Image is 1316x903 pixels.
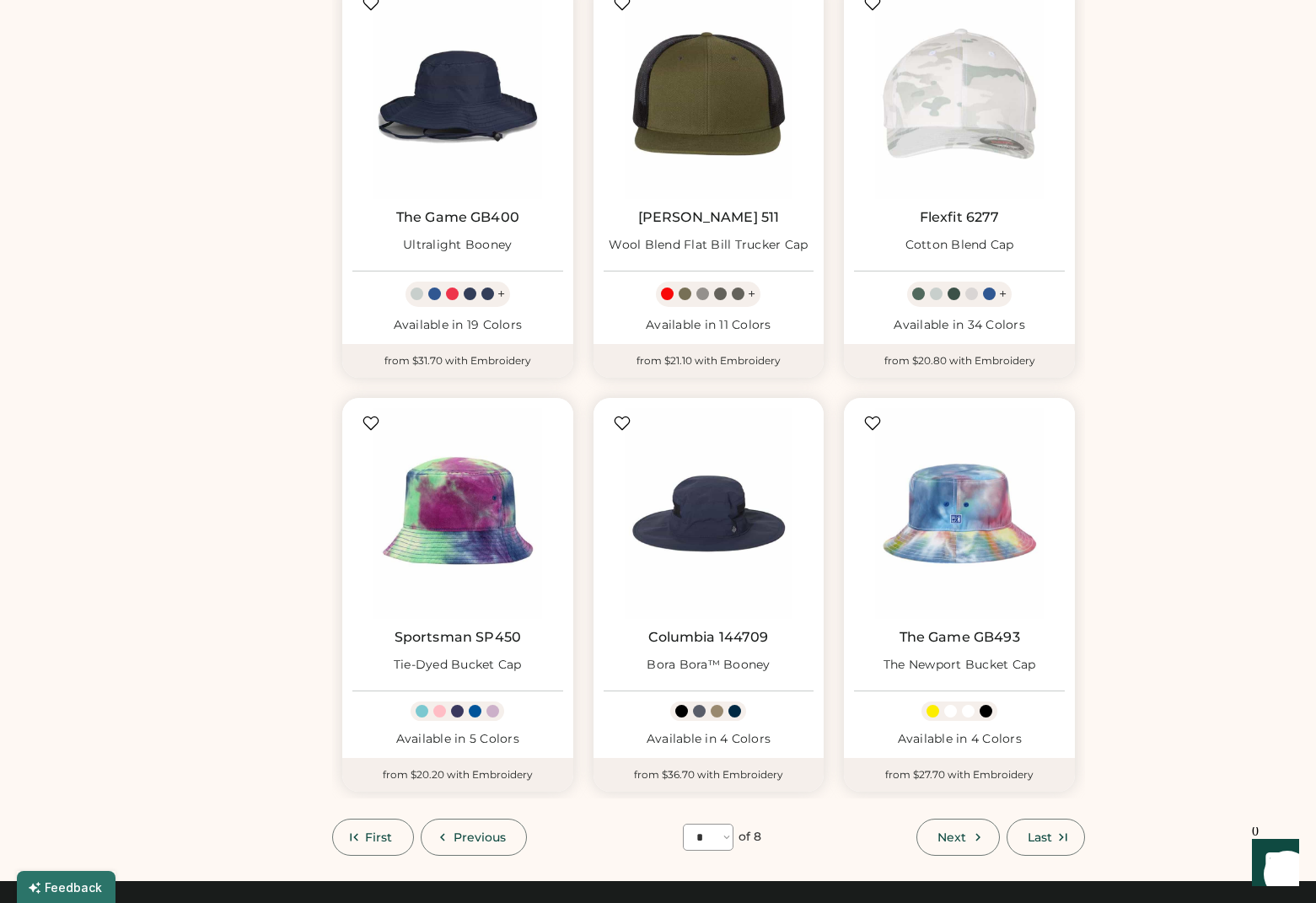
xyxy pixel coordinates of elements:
[638,209,780,226] a: [PERSON_NAME] 511
[884,657,1036,674] div: The Newport Bucket Cap
[905,237,1014,254] div: Cotton Blend Cap
[352,731,563,748] div: Available in 5 Colors
[421,819,528,856] button: Previous
[594,344,825,378] div: from $21.10 with Embroidery
[854,408,1065,619] img: The Game GB493 The Newport Bucket Cap
[1028,831,1052,843] span: Last
[394,657,522,674] div: Tie-Dyed Bucket Cap
[604,731,814,748] div: Available in 4 Colors
[604,408,814,619] img: Columbia 144709 Bora Bora™ Booney
[1007,819,1085,856] button: Last
[854,731,1065,748] div: Available in 4 Colors
[454,831,507,843] span: Previous
[999,285,1007,304] div: +
[395,629,521,646] a: Sportsman SP450
[920,209,1000,226] a: Flexfit 6277
[844,758,1075,792] div: from $27.70 with Embroidery
[396,209,519,226] a: The Game GB400
[403,237,512,254] div: Ultralight Booney
[854,317,1065,334] div: Available in 34 Colors
[497,285,505,304] div: +
[900,629,1020,646] a: The Game GB493
[352,408,563,619] img: Sportsman SP450 Tie-Dyed Bucket Cap
[604,317,814,334] div: Available in 11 Colors
[844,344,1075,378] div: from $20.80 with Embroidery
[1236,827,1308,900] iframe: Front Chat
[365,831,393,843] span: First
[332,819,414,856] button: First
[342,758,573,792] div: from $20.20 with Embroidery
[748,285,755,304] div: +
[648,629,768,646] a: Columbia 144709
[739,829,761,846] div: of 8
[937,831,966,843] span: Next
[352,317,563,334] div: Available in 19 Colors
[609,237,808,254] div: Wool Blend Flat Bill Trucker Cap
[342,344,573,378] div: from $31.70 with Embroidery
[916,819,999,856] button: Next
[594,758,825,792] div: from $36.70 with Embroidery
[647,657,770,674] div: Bora Bora™ Booney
